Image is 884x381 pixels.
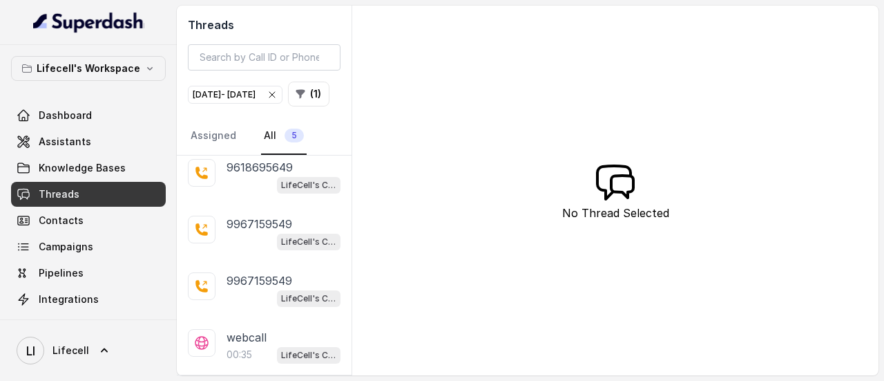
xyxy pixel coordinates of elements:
span: Integrations [39,292,99,306]
span: Dashboard [39,109,92,122]
p: No Thread Selected [562,205,669,221]
p: LifeCell's Call Assistant [281,235,336,249]
p: Lifecell's Workspace [37,60,140,77]
a: API Settings [11,313,166,338]
a: Campaigns [11,234,166,259]
span: Assistants [39,135,91,149]
span: Knowledge Bases [39,161,126,175]
p: 9967159549 [227,216,292,232]
a: All5 [261,118,307,155]
button: (1) [288,82,329,106]
span: Contacts [39,214,84,227]
img: light.svg [33,11,144,33]
a: Contacts [11,208,166,233]
input: Search by Call ID or Phone Number [188,44,340,71]
p: 00:35 [227,348,252,362]
button: [DATE]- [DATE] [188,86,282,104]
p: webcall [227,329,267,346]
a: Integrations [11,287,166,312]
a: Dashboard [11,103,166,128]
span: API Settings [39,319,99,333]
button: Lifecell's Workspace [11,56,166,81]
p: LifeCell's Call Assistant [281,292,336,306]
nav: Tabs [188,118,340,155]
h2: Threads [188,17,340,33]
span: Threads [39,187,79,201]
a: Knowledge Bases [11,156,166,180]
a: Assigned [188,118,239,155]
span: Lifecell [52,344,89,357]
a: Lifecell [11,331,166,370]
span: 5 [285,129,304,142]
text: LI [26,344,35,358]
p: LifeCell's Call Assistant [281,178,336,192]
a: Assistants [11,129,166,154]
a: Pipelines [11,261,166,286]
p: 9967159549 [227,272,292,289]
a: Threads [11,182,166,207]
p: LifeCell's Call Assistant [281,349,336,362]
span: Campaigns [39,240,93,254]
span: Pipelines [39,266,84,280]
div: [DATE] - [DATE] [193,88,278,102]
p: 9618695649 [227,159,293,176]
